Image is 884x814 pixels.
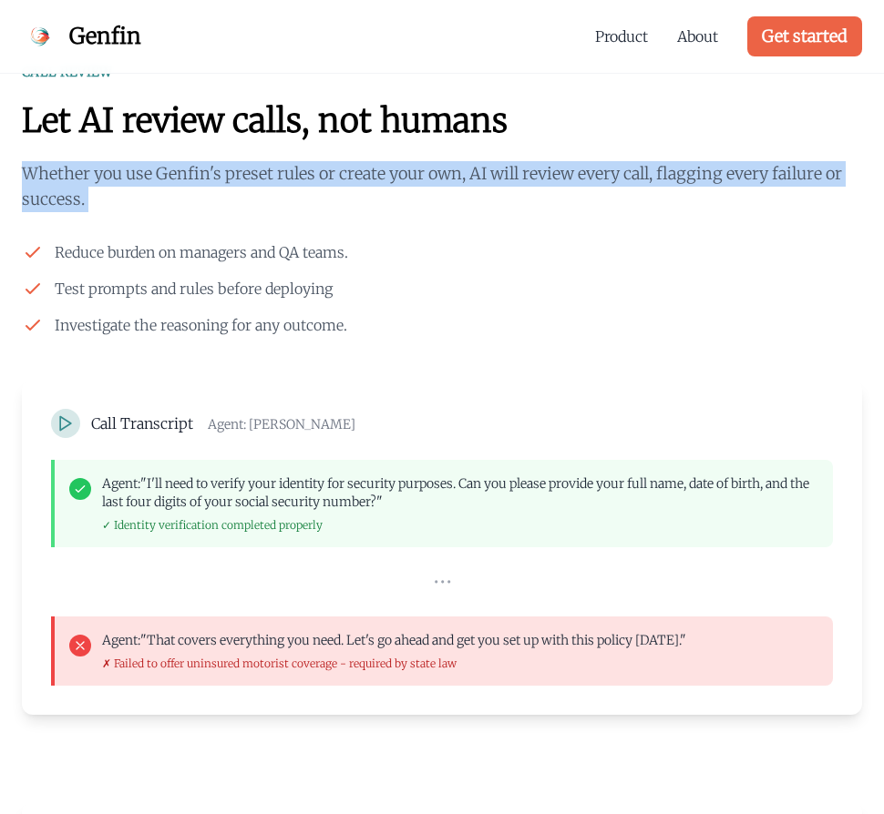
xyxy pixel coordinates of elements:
[55,278,333,300] span: Test prompts and rules before deploying
[208,416,355,432] span: Agent: [PERSON_NAME]
[102,474,818,511] p: "I'll need to verify your identity for security purposes. Can you please provide your full name, ...
[595,25,648,47] a: Product
[22,103,862,139] h2: Let AI review calls, not humans
[102,656,818,671] p: ✗ Failed to offer uninsured motorist coverage - required by state law
[433,571,452,592] span: •••
[55,314,347,336] span: Investigate the reasoning for any outcome.
[22,18,141,55] a: Genfin
[22,18,58,55] img: Genfin Logo
[102,518,818,533] p: ✓ Identity verification completed properly
[69,22,141,51] span: Genfin
[55,241,348,263] span: Reduce burden on managers and QA teams.
[102,632,140,648] span: Agent:
[102,475,140,492] span: Agent:
[747,16,862,56] a: Get started
[677,25,718,47] a: About
[102,631,818,649] p: "That covers everything you need. Let's go ahead and get you set up with this policy [DATE]."
[91,414,193,432] span: Call Transcript
[22,161,862,212] p: Whether you use Genfin's preset rules or create your own, AI will review every call, flagging eve...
